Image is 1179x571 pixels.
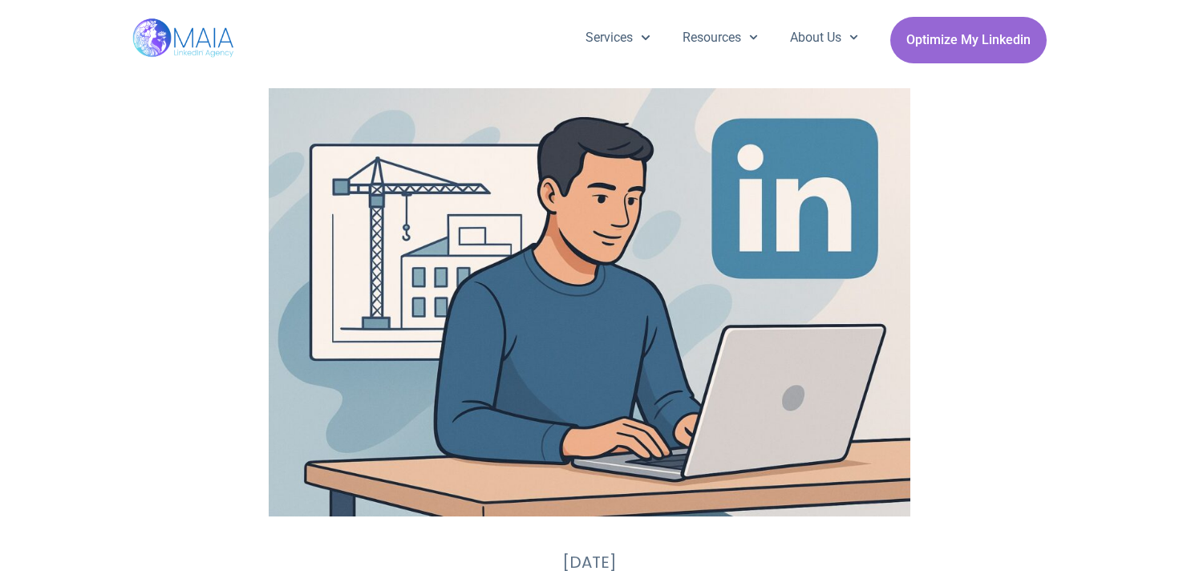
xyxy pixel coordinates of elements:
a: About Us [774,17,874,59]
a: Resources [666,17,774,59]
a: Optimize My Linkedin [890,17,1047,63]
span: Optimize My Linkedin [906,25,1031,55]
a: Services [569,17,666,59]
nav: Menu [569,17,874,59]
